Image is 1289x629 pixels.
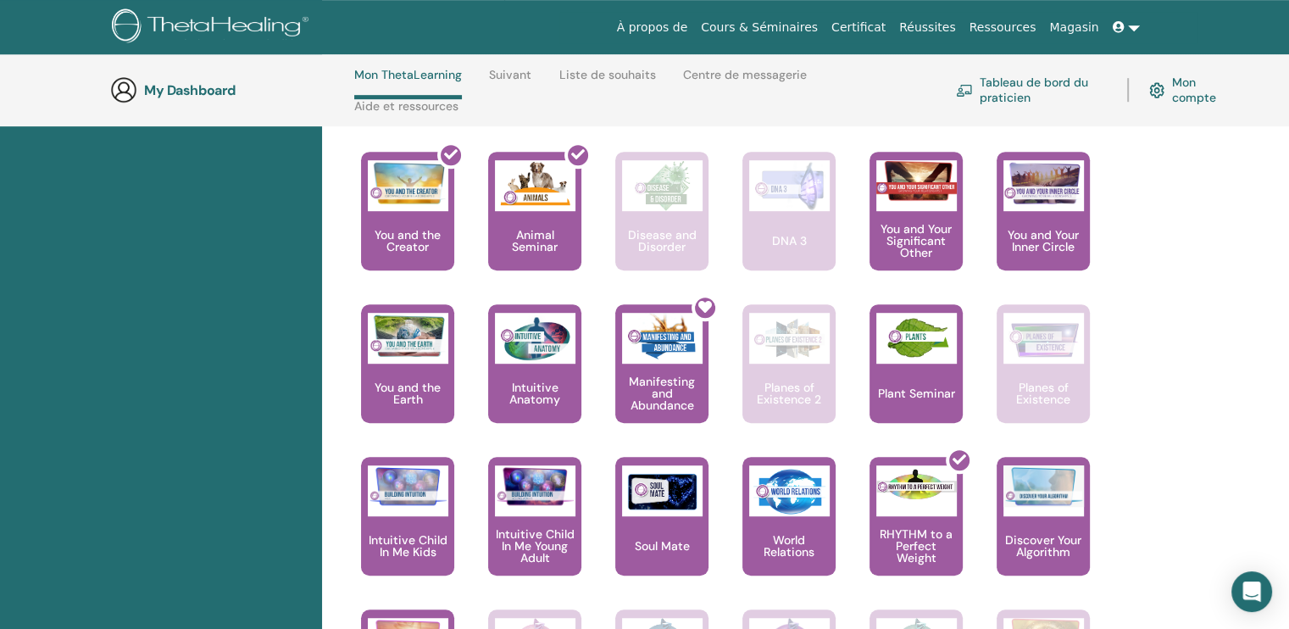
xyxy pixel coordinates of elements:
[495,465,575,507] img: Intuitive Child In Me Young Adult
[876,313,957,364] img: Plant Seminar
[963,12,1043,43] a: Ressources
[876,160,957,202] img: You and Your Significant Other
[997,457,1090,610] a: Discover Your Algorithm Discover Your Algorithm
[997,534,1090,558] p: Discover Your Algorithm
[742,304,836,457] a: Planes of Existence 2 Planes of Existence 2
[749,160,830,211] img: DNA 3
[742,152,836,304] a: DNA 3 DNA 3
[495,160,575,211] img: Animal Seminar
[354,68,462,99] a: Mon ThetaLearning
[742,381,836,405] p: Planes of Existence 2
[765,235,814,247] p: DNA 3
[361,229,454,253] p: You and the Creator
[871,387,962,399] p: Plant Seminar
[488,304,581,457] a: Intuitive Anatomy Intuitive Anatomy
[622,160,703,211] img: Disease and Disorder
[956,71,1107,109] a: Tableau de bord du praticien
[622,313,703,364] img: Manifesting and Abundance
[488,229,581,253] p: Animal Seminar
[615,304,708,457] a: Manifesting and Abundance Manifesting and Abundance
[892,12,962,43] a: Réussites
[742,534,836,558] p: World Relations
[1003,160,1084,206] img: You and Your Inner Circle
[559,68,656,95] a: Liste de souhaits
[997,381,1090,405] p: Planes of Existence
[361,381,454,405] p: You and the Earth
[488,457,581,610] a: Intuitive Child In Me Young Adult Intuitive Child In Me Young Adult
[694,12,825,43] a: Cours & Séminaires
[997,229,1090,253] p: You and Your Inner Circle
[610,12,695,43] a: À propos de
[997,304,1090,457] a: Planes of Existence Planes of Existence
[622,465,703,516] img: Soul Mate
[488,528,581,564] p: Intuitive Child In Me Young Adult
[368,313,448,359] img: You and the Earth
[361,534,454,558] p: Intuitive Child In Me Kids
[495,313,575,364] img: Intuitive Anatomy
[1003,465,1084,507] img: Discover Your Algorithm
[1231,571,1272,612] div: Open Intercom Messenger
[997,152,1090,304] a: You and Your Inner Circle You and Your Inner Circle
[488,381,581,405] p: Intuitive Anatomy
[354,99,458,126] a: Aide et ressources
[361,457,454,610] a: Intuitive Child In Me Kids Intuitive Child In Me Kids
[110,76,137,103] img: generic-user-icon.jpg
[876,465,957,504] img: RHYTHM to a Perfect Weight
[615,457,708,610] a: Soul Mate Soul Mate
[489,68,531,95] a: Suivant
[144,82,314,98] h3: My Dashboard
[683,68,807,95] a: Centre de messagerie
[870,528,963,564] p: RHYTHM to a Perfect Weight
[615,152,708,304] a: Disease and Disorder Disease and Disorder
[361,304,454,457] a: You and the Earth You and the Earth
[1149,79,1165,102] img: cog.svg
[1042,12,1105,43] a: Magasin
[615,229,708,253] p: Disease and Disorder
[742,457,836,610] a: World Relations World Relations
[870,152,963,304] a: You and Your Significant Other You and Your Significant Other
[628,540,697,552] p: Soul Mate
[112,8,314,47] img: logo.png
[749,313,830,364] img: Planes of Existence 2
[488,152,581,304] a: Animal Seminar Animal Seminar
[1149,71,1227,109] a: Mon compte
[870,457,963,610] a: RHYTHM to a Perfect Weight RHYTHM to a Perfect Weight
[368,160,448,207] img: You and the Creator
[361,152,454,304] a: You and the Creator You and the Creator
[749,465,830,516] img: World Relations
[870,223,963,259] p: You and Your Significant Other
[956,84,973,97] img: chalkboard-teacher.svg
[615,376,708,411] p: Manifesting and Abundance
[825,12,892,43] a: Certificat
[368,465,448,507] img: Intuitive Child In Me Kids
[870,304,963,457] a: Plant Seminar Plant Seminar
[1003,313,1084,364] img: Planes of Existence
